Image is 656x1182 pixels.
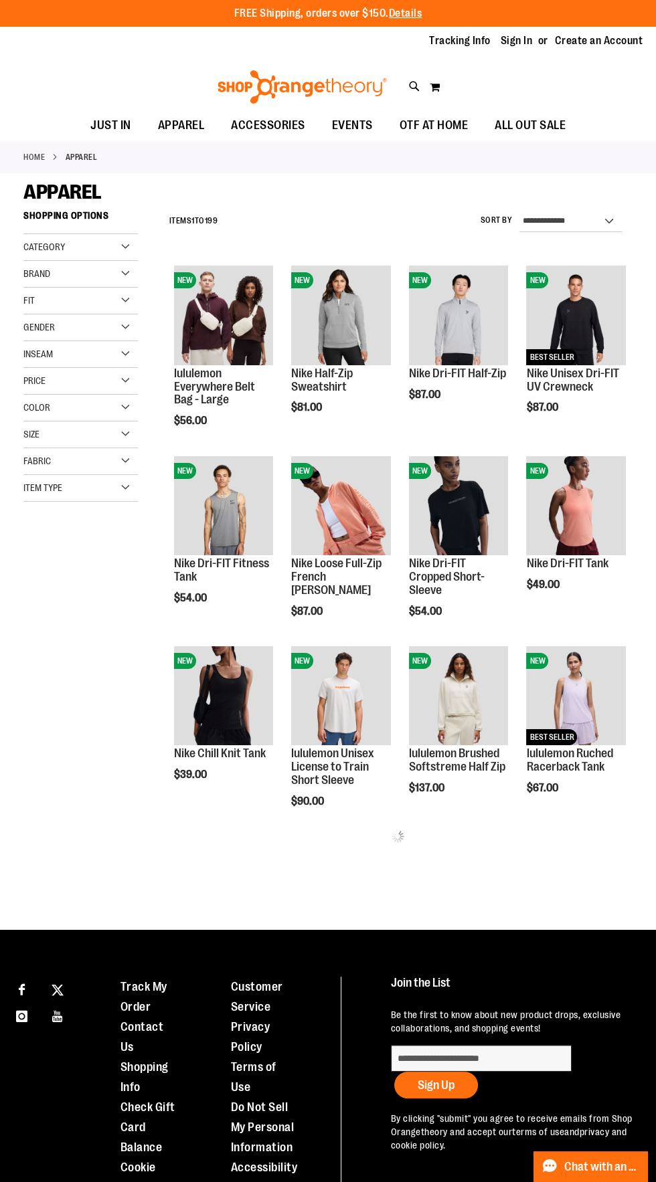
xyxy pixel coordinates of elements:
span: NEW [174,653,196,669]
span: NEW [526,272,548,288]
span: Price [23,375,46,386]
a: Home [23,151,45,163]
a: Privacy Policy [231,1020,270,1054]
a: Details [389,7,422,19]
span: BEST SELLER [526,349,577,365]
a: Contact Us [120,1020,164,1054]
a: Accessibility [231,1161,298,1174]
span: NEW [174,463,196,479]
img: Nike Dri-FIT Half-Zip [409,266,509,365]
img: lululemon Unisex License to Train Short Sleeve [291,646,391,746]
span: $87.00 [526,401,560,413]
a: Do Not Sell My Personal Information [231,1100,295,1154]
a: Nike Dri-FIT Half-Zip [409,367,506,380]
div: product [519,450,633,625]
img: Shop Orangetheory [216,70,389,104]
span: $87.00 [409,389,442,401]
img: lululemon Ruched Racerback Tank [526,646,626,746]
label: Sort By [481,215,513,226]
span: $49.00 [526,579,561,591]
span: BEST SELLER [526,729,577,745]
a: Nike Chill Knit Tank [174,747,266,760]
a: lululemon Ruched Racerback Tank [526,747,612,773]
img: Nike Chill Knit Tank [174,646,274,746]
img: lululemon Brushed Softstreme Half Zip [409,646,509,746]
h4: Join the List [391,977,646,1001]
a: Nike Dri-FIT Cropped Short-Sleeve [409,557,485,597]
img: Nike Half-Zip Sweatshirt [291,266,391,365]
span: NEW [291,272,313,288]
span: Fit [23,295,35,306]
div: product [402,639,515,828]
span: Gender [23,322,55,332]
a: Nike Dri-FIT Cropped Short-SleeveNEW [409,456,509,558]
span: EVENTS [332,110,373,140]
span: $137.00 [409,782,446,794]
div: product [402,450,515,652]
img: ias-spinner.gif [391,829,404,843]
a: Nike Unisex Dri-FIT UV Crewneck [526,367,619,393]
strong: APPAREL [66,151,98,163]
img: Nike Dri-FIT Tank [526,456,626,556]
a: lululemon Everywhere Belt Bag - LargeNEW [174,266,274,367]
button: Sign Up [394,1072,478,1098]
span: Sign Up [418,1078,455,1092]
a: Create an Account [555,33,643,48]
span: NEW [409,463,431,479]
div: product [519,259,633,448]
a: Sign In [501,33,533,48]
a: Track My Order [120,980,167,1013]
span: NEW [174,272,196,288]
a: lululemon Ruched Racerback TankNEWBEST SELLER [526,646,626,748]
span: Inseam [23,349,53,359]
div: product [167,639,280,815]
a: Check Gift Card Balance [120,1100,175,1154]
a: lululemon Brushed Softstreme Half Zip [409,747,505,773]
p: Be the first to know about new product drops, exclusive collaborations, and shopping events! [391,1008,646,1035]
div: product [167,259,280,461]
span: Fabric [23,456,51,466]
a: Nike Chill Knit TankNEW [174,646,274,748]
a: Terms of Use [231,1060,276,1094]
span: $67.00 [526,782,560,794]
span: Brand [23,268,50,279]
span: NEW [409,653,431,669]
a: Visit our Instagram page [10,1003,33,1027]
a: Nike Half-Zip SweatshirtNEW [291,266,391,367]
button: Chat with an Expert [534,1151,649,1182]
strong: Shopping Options [23,204,138,234]
span: ACCESSORIES [231,110,305,140]
span: ALL OUT SALE [495,110,566,140]
a: terms of use [512,1126,564,1137]
div: product [284,259,398,448]
span: NEW [526,653,548,669]
h2: Items to [169,211,218,231]
a: Visit our Facebook page [10,977,33,1000]
span: $54.00 [174,592,209,604]
span: $54.00 [409,605,444,617]
a: Nike Unisex Dri-FIT UV CrewneckNEWBEST SELLER [526,266,626,367]
img: Nike Dri-FIT Cropped Short-Sleeve [409,456,509,556]
img: Nike Dri-FIT Fitness Tank [174,456,274,556]
input: enter email [391,1045,572,1072]
a: Nike Loose Full-Zip French [PERSON_NAME] [291,557,382,597]
span: JUST IN [90,110,131,140]
img: Twitter [52,984,64,996]
span: Chat with an Expert [564,1161,640,1173]
a: Visit our X page [46,977,70,1000]
span: NEW [526,463,548,479]
p: FREE Shipping, orders over $150. [234,6,422,21]
a: Nike Half-Zip Sweatshirt [291,367,353,393]
a: Visit our Youtube page [46,1003,70,1027]
span: 199 [205,216,218,225]
a: lululemon Everywhere Belt Bag - Large [174,367,255,407]
a: Nike Loose Full-Zip French Terry HoodieNEW [291,456,391,558]
a: lululemon Brushed Softstreme Half ZipNEW [409,646,509,748]
a: Tracking Info [429,33,491,48]
span: NEW [291,463,313,479]
span: $81.00 [291,401,324,413]
span: $87.00 [291,605,325,617]
a: Nike Dri-FIT Fitness TankNEW [174,456,274,558]
span: NEW [409,272,431,288]
a: Nike Dri-FIT Tank [526,557,608,570]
